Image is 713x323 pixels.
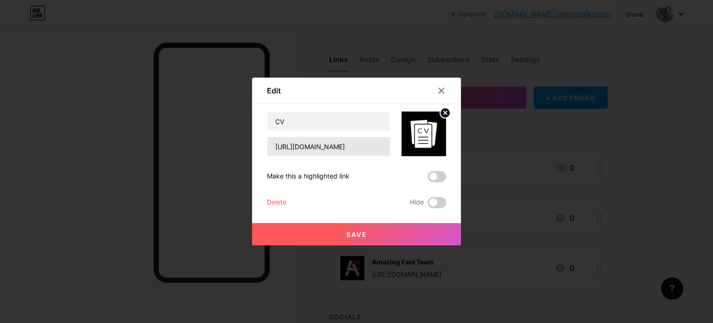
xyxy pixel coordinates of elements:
img: link_thumbnail [402,112,446,156]
div: Make this a highlighted link [267,171,350,182]
div: Delete [267,197,286,208]
span: Save [346,231,367,238]
span: Hide [410,197,424,208]
div: Edit [267,85,281,96]
input: URL [267,137,390,156]
input: Title [267,112,390,131]
button: Save [252,223,461,245]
